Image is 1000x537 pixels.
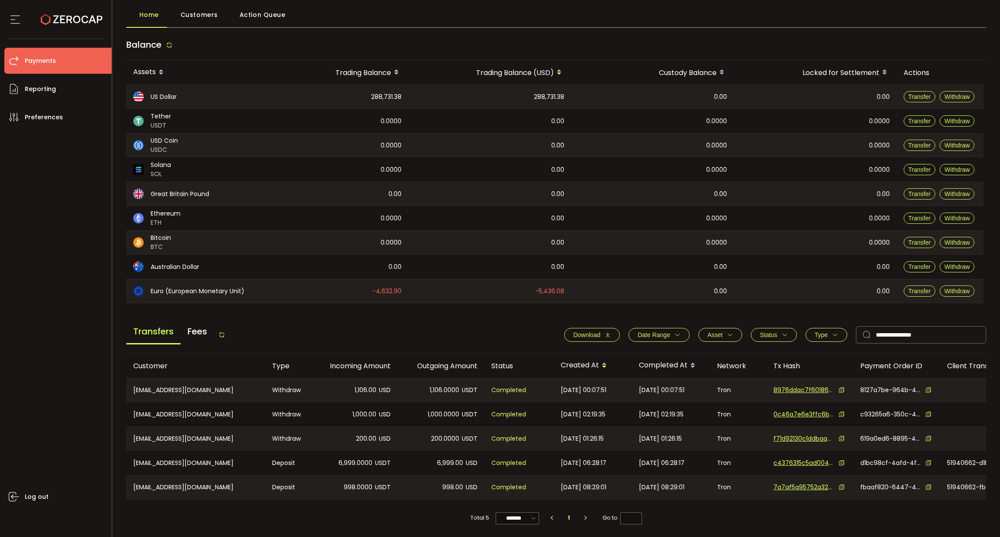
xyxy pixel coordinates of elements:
div: Tron [710,451,766,475]
span: 0.0000 [869,213,890,223]
span: USD Coin [151,136,178,145]
span: US Dollar [151,92,177,102]
div: Actions [897,68,984,78]
span: Withdraw [944,288,970,295]
span: 200.00 [356,434,376,444]
span: Type [815,331,828,338]
span: [DATE] 08:29:01 [639,482,684,492]
span: USD [379,385,391,395]
span: 0.00 [551,189,564,199]
span: 200.0000 [431,434,459,444]
span: c93265a6-350c-4286-a607-d431a7447578 [860,410,921,419]
span: USD [466,482,477,492]
span: 0.00 [551,213,564,223]
button: Transfer [904,140,936,151]
button: Asset [698,328,742,342]
span: 0.00 [877,286,890,296]
span: fbaaf820-6447-4eb9-88e7-4c90ce616f58 [860,483,921,492]
span: 288,731.38 [534,92,564,102]
span: 0.00 [551,141,564,151]
span: 1,106.0000 [430,385,459,395]
button: Withdraw [940,91,974,102]
div: [EMAIL_ADDRESS][DOMAIN_NAME] [126,427,265,450]
img: usdt_portfolio.svg [133,116,144,126]
div: Customer [126,361,265,371]
div: Trading Balance [261,65,408,80]
span: SOL [151,170,171,179]
span: -4,632.90 [372,286,401,296]
span: Transfer [908,118,931,124]
span: 0.00 [714,286,727,296]
span: Total 5 [470,512,489,524]
span: Transfer [908,263,931,270]
span: 998.00 [442,482,463,492]
div: Deposit [265,475,311,499]
span: Withdraw [944,142,970,149]
button: Date Range [628,328,690,342]
div: Tron [710,475,766,499]
span: Transfer [908,142,931,149]
button: Withdraw [940,261,974,272]
button: Transfer [904,164,936,175]
button: Withdraw [940,140,974,151]
span: 0.0000 [381,213,401,223]
div: Locked for Settlement [734,65,897,80]
span: 0.00 [551,116,564,126]
span: Withdraw [944,118,970,124]
span: 0.0000 [706,238,727,248]
span: USDT [375,458,391,468]
img: btc_portfolio.svg [133,237,144,248]
span: Ethereum [151,209,181,218]
span: Completed [491,458,526,468]
span: 0.00 [877,262,890,272]
span: USD [379,409,391,419]
button: Transfer [904,285,936,297]
img: gbp_portfolio.svg [133,189,144,199]
img: eth_portfolio.svg [133,213,144,223]
span: Customers [181,6,218,23]
span: 0.00 [551,165,564,175]
span: f71d92130c1ddbaa3cedf90fdbb42e1ed412bd8b4527af359a0999f78a49f6aa [773,434,834,443]
span: USD [379,434,391,444]
span: 0.00 [877,92,890,102]
img: sol_portfolio.png [133,164,144,175]
span: USDC [151,145,178,154]
span: Preferences [25,111,63,124]
img: aud_portfolio.svg [133,262,144,272]
span: 0.00 [551,238,564,248]
span: [DATE] 02:19:35 [639,409,684,419]
button: Transfer [904,237,936,248]
span: Australian Dollar [151,262,199,272]
button: Withdraw [940,164,974,175]
span: 0.00 [388,262,401,272]
span: 0.00 [551,262,564,272]
button: Type [806,328,847,342]
button: Download [564,328,620,342]
span: Completed [491,385,526,395]
span: Transfer [908,215,931,222]
span: 0c46a7e6e3ffc6bc58d22faa39fc622937ce1a2522cd366d6f28c2ce9944bd19 [773,410,834,419]
img: eur_portfolio.svg [133,286,144,296]
div: Trading Balance (USD) [408,65,571,80]
span: c4376315c5ad00408d9f65634d7ac19ac6d7fb1edc4b8a93e46e02408c3e8204 [773,458,834,468]
div: Withdraw [265,402,311,426]
span: Withdraw [944,239,970,246]
span: Euro (European Monetary Unit) [151,287,244,296]
div: Tron [710,427,766,450]
div: Tron [710,378,766,402]
span: 1,000.00 [352,409,376,419]
li: 1 [561,512,577,524]
span: Great Britain Pound [151,190,209,199]
span: 0.0000 [706,165,727,175]
span: Completed [491,409,526,419]
span: -5,436.08 [535,286,564,296]
span: Payments [25,55,56,67]
div: Custody Balance [571,65,734,80]
span: Download [573,331,600,338]
span: Status [760,331,777,338]
iframe: Chat Widget [957,495,1000,537]
span: Solana [151,160,171,170]
span: [DATE] 01:26:15 [561,434,604,444]
span: USDT [151,121,171,130]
